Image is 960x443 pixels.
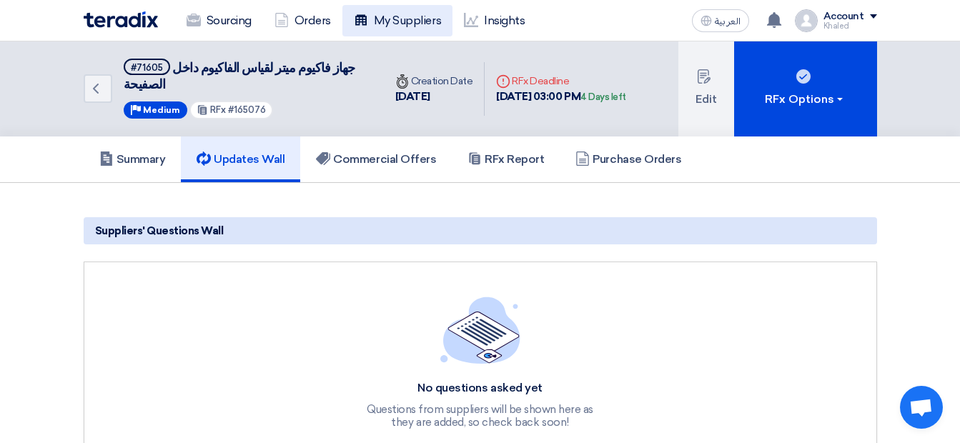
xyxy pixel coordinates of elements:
[715,16,741,26] span: العربية
[263,5,342,36] a: Orders
[300,136,452,182] a: Commercial Offers
[467,152,544,166] h5: RFx Report
[678,41,734,136] button: Edit
[99,152,166,166] h5: Summary
[496,89,626,105] div: [DATE] 03:00 PM
[95,223,224,239] span: Suppliers' Questions Wall
[395,89,473,105] div: [DATE]
[765,91,846,108] div: RFx Options
[823,11,864,23] div: Account
[452,5,536,36] a: Insights
[795,9,818,32] img: profile_test.png
[359,381,602,396] div: No questions asked yet
[359,403,602,429] div: Questions from suppliers will be shown here as they are added, so check back soon!
[560,136,697,182] a: Purchase Orders
[575,152,681,166] h5: Purchase Orders
[175,5,263,36] a: Sourcing
[900,386,943,429] div: Open chat
[692,9,749,32] button: العربية
[452,136,560,182] a: RFx Report
[181,136,300,182] a: Updates Wall
[84,136,182,182] a: Summary
[316,152,436,166] h5: Commercial Offers
[197,152,284,166] h5: Updates Wall
[734,41,877,136] button: RFx Options
[84,11,158,28] img: Teradix logo
[342,5,452,36] a: My Suppliers
[228,104,266,115] span: #165076
[496,74,626,89] div: RFx Deadline
[124,59,367,94] h5: جهاز فاكيوم ميتر لقياس الفاكيوم داخل الصفيحة
[395,74,473,89] div: Creation Date
[210,104,226,115] span: RFx
[440,297,520,364] img: empty_state_list.svg
[580,90,626,104] div: 4 Days left
[823,22,877,30] div: Khaled
[131,63,163,72] div: #71605
[124,60,355,92] span: جهاز فاكيوم ميتر لقياس الفاكيوم داخل الصفيحة
[143,105,180,115] span: Medium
